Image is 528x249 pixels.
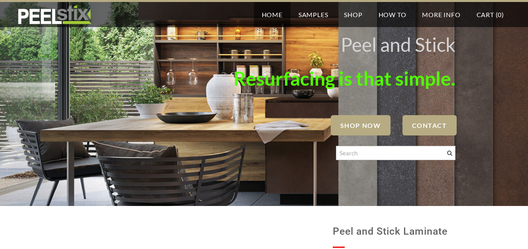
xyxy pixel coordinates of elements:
[290,2,336,27] a: Samples
[16,5,93,25] img: REFACE SUPPLIES
[447,151,452,156] span: Search
[331,115,391,135] a: SHOP NOW
[333,222,455,241] h1: Peel and Stick Laminate
[371,2,414,27] a: How To
[234,67,455,90] font: Resurfacing is that simple.
[469,2,512,27] a: Cart (0)
[336,146,455,160] input: Search
[402,115,457,135] a: Contact
[414,2,468,27] a: More Info
[254,2,290,27] a: Home
[341,33,455,56] font: Peel and Stick ​
[336,2,370,27] a: Shop
[498,11,502,18] span: 0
